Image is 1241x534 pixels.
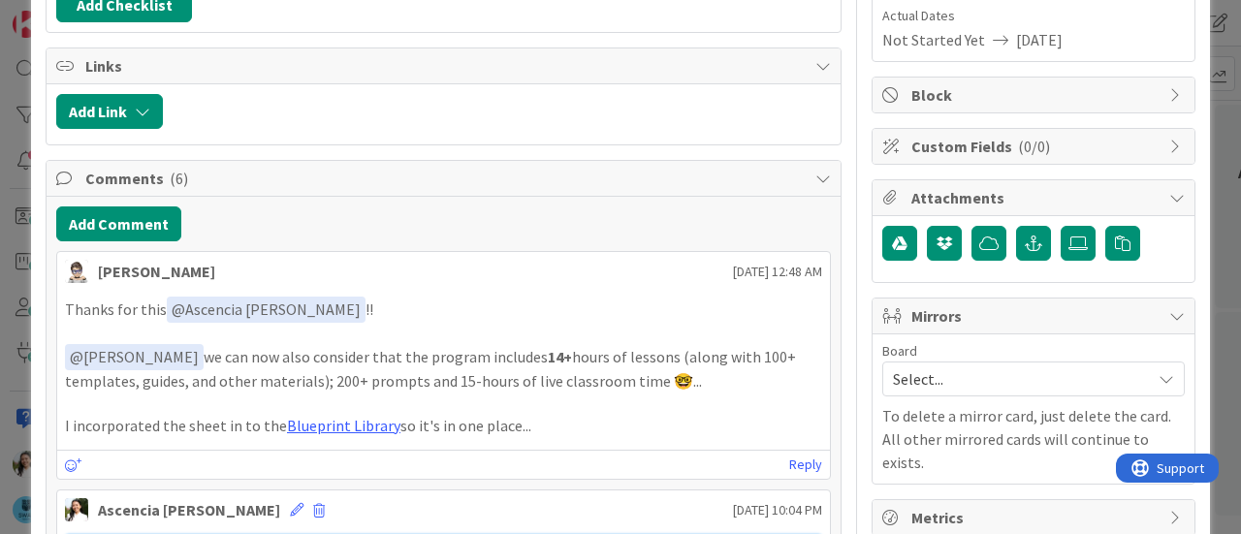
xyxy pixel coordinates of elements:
[41,3,88,26] span: Support
[882,344,917,358] span: Board
[65,415,822,437] p: I incorporated the sheet in to the so it's in one place...
[882,28,985,51] span: Not Started Yet
[70,347,199,366] span: [PERSON_NAME]
[911,506,1160,529] span: Metrics
[911,83,1160,107] span: Block
[882,404,1185,474] p: To delete a mirror card, just delete the card. All other mirrored cards will continue to exists.
[172,299,185,319] span: @
[65,260,88,283] img: TP
[1018,137,1050,156] span: ( 0/0 )
[911,304,1160,328] span: Mirrors
[882,6,1185,26] span: Actual Dates
[65,344,822,392] p: we can now also consider that the program includes hours of lessons (along with 100+ templates, g...
[733,500,822,520] span: [DATE] 10:04 PM
[733,262,822,282] span: [DATE] 12:48 AM
[911,135,1160,158] span: Custom Fields
[893,365,1141,393] span: Select...
[1016,28,1063,51] span: [DATE]
[287,416,400,435] a: Blueprint Library
[85,54,806,78] span: Links
[98,260,215,283] div: [PERSON_NAME]
[911,186,1160,209] span: Attachments
[172,299,361,319] span: Ascencia [PERSON_NAME]
[70,347,83,366] span: @
[98,498,280,521] div: Ascencia [PERSON_NAME]
[65,498,88,521] img: AK
[85,167,806,190] span: Comments
[56,206,181,241] button: Add Comment
[789,453,822,477] a: Reply
[170,169,188,188] span: ( 6 )
[56,94,163,129] button: Add Link
[65,297,822,323] p: Thanks for this !!
[548,347,572,366] strong: 14+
